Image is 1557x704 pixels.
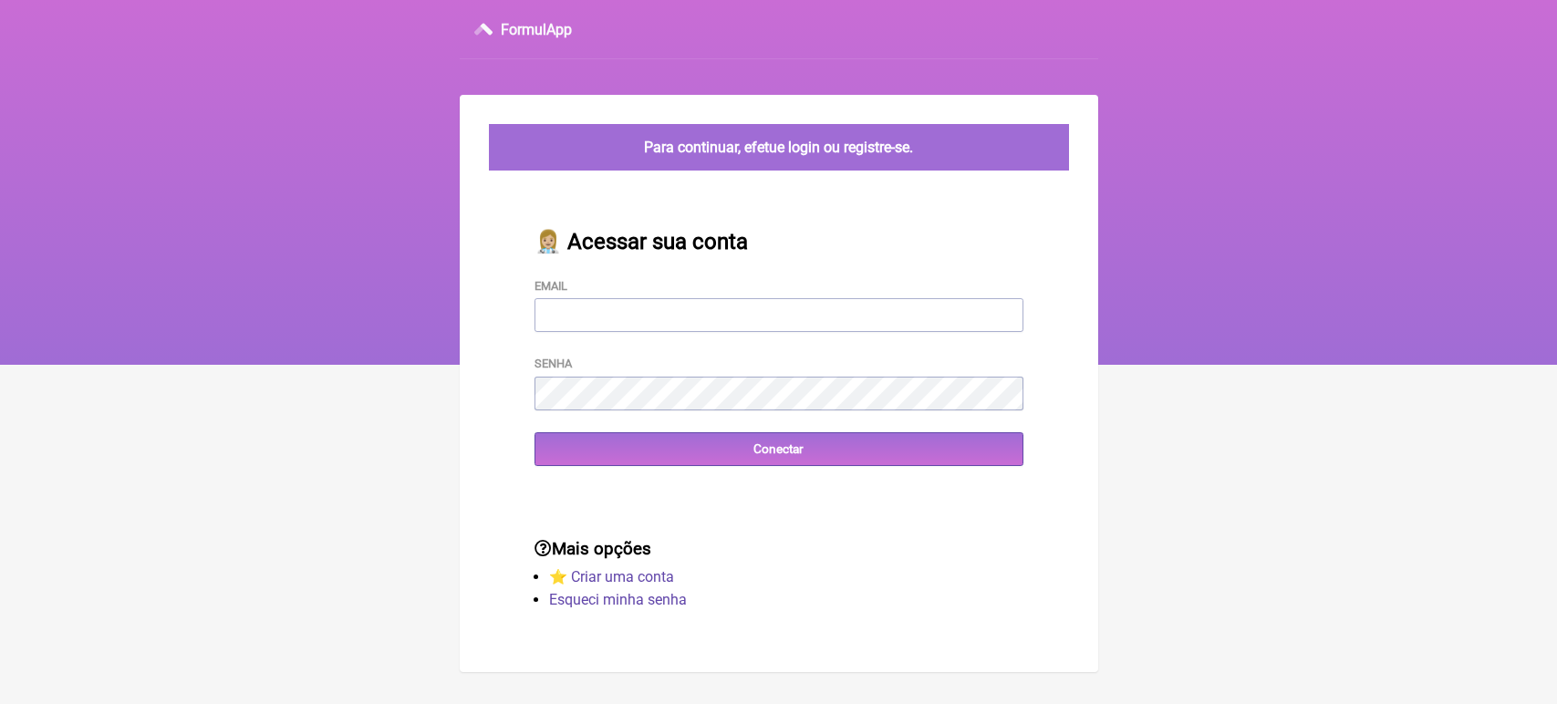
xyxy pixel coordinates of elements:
[535,279,567,293] label: Email
[549,591,687,608] a: Esqueci minha senha
[535,357,572,370] label: Senha
[535,539,1023,559] h3: Mais opções
[549,568,674,585] a: ⭐️ Criar uma conta
[489,124,1069,171] div: Para continuar, efetue login ou registre-se.
[535,229,1023,254] h2: 👩🏼‍⚕️ Acessar sua conta
[535,432,1023,466] input: Conectar
[501,21,572,38] h3: FormulApp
